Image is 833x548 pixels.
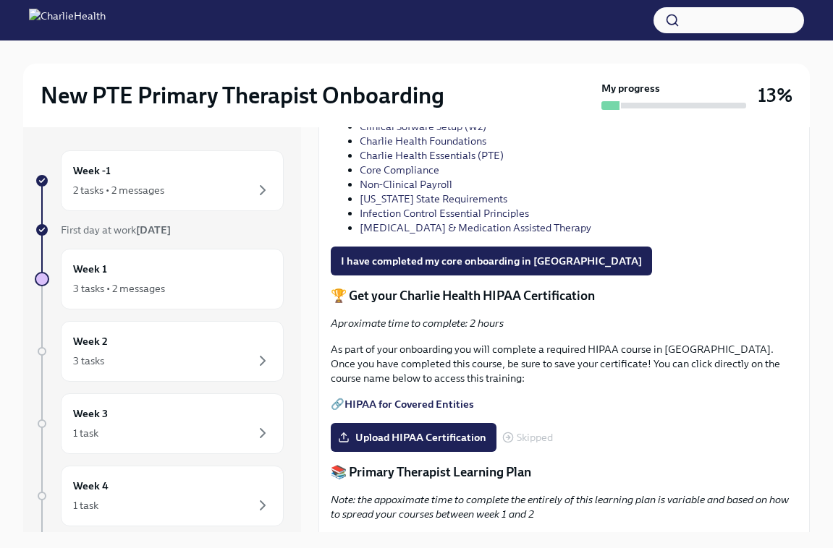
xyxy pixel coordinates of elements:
[360,178,452,191] a: Non-Clinical Payroll
[35,466,284,526] a: Week 41 task
[360,163,439,176] a: Core Compliance
[35,321,284,382] a: Week 23 tasks
[331,247,652,275] button: I have completed my core onboarding in [GEOGRAPHIC_DATA]
[73,498,98,513] div: 1 task
[73,426,98,440] div: 1 task
[41,81,444,110] h2: New PTE Primary Therapist Onboarding
[35,249,284,309] a: Week 13 tasks • 2 messages
[341,430,486,445] span: Upload HIPAA Certification
[73,406,108,421] h6: Week 3
[73,354,104,368] div: 3 tasks
[29,9,106,32] img: CharlieHealth
[360,134,486,147] a: Charlie Health Foundations
[61,223,171,236] span: First day at work
[360,192,507,205] a: [US_STATE] State Requirements
[344,398,474,411] a: HIPAA for Covered Entities
[73,333,108,349] h6: Week 2
[331,493,789,521] em: Note: the appoximate time to complete the entirely of this learning plan is variable and based on...
[331,342,798,385] p: As part of your onboarding you will complete a required HIPAA course in [GEOGRAPHIC_DATA]. Once y...
[341,254,642,268] span: I have completed my core onboarding in [GEOGRAPHIC_DATA]
[35,150,284,211] a: Week -12 tasks • 2 messages
[331,287,798,304] p: 🏆 Get your Charlie Health HIPAA Certification
[73,183,164,197] div: 2 tasks • 2 messages
[758,82,792,108] h3: 13%
[331,397,798,411] p: 🔗
[601,81,660,95] strong: My progress
[73,163,111,179] h6: Week -1
[360,221,591,234] a: [MEDICAL_DATA] & Medication Assisted Therapy
[517,432,553,443] span: Skipped
[73,281,165,296] div: 3 tasks • 2 messages
[136,223,171,236] strong: [DATE]
[73,261,107,277] h6: Week 1
[35,393,284,454] a: Week 31 task
[331,463,798,481] p: 📚 Primary Therapist Learning Plan
[73,478,109,494] h6: Week 4
[360,149,504,162] a: Charlie Health Essentials (PTE)
[360,207,529,220] a: Infection Control Essential Principles
[331,423,496,452] label: Upload HIPAA Certification
[331,317,504,330] em: Aproximate time to complete: 2 hours
[35,223,284,237] a: First day at work[DATE]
